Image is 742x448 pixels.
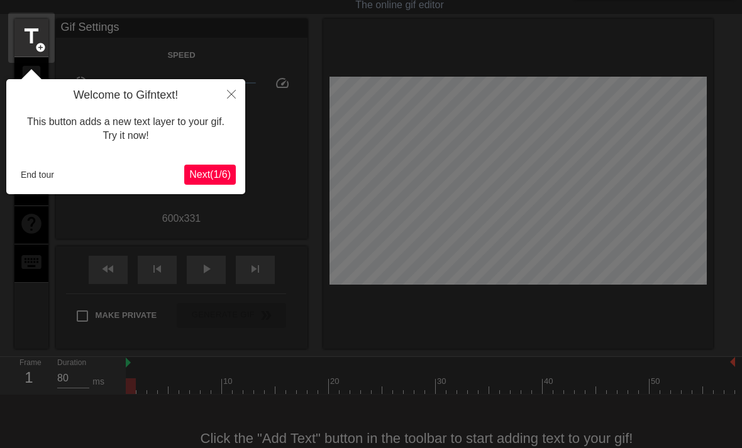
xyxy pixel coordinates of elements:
[16,102,236,156] div: This button adds a new text layer to your gif. Try it now!
[218,79,245,108] button: Close
[189,169,231,180] span: Next ( 1 / 6 )
[16,89,236,102] h4: Welcome to Gifntext!
[184,165,236,185] button: Next
[16,165,59,184] button: End tour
